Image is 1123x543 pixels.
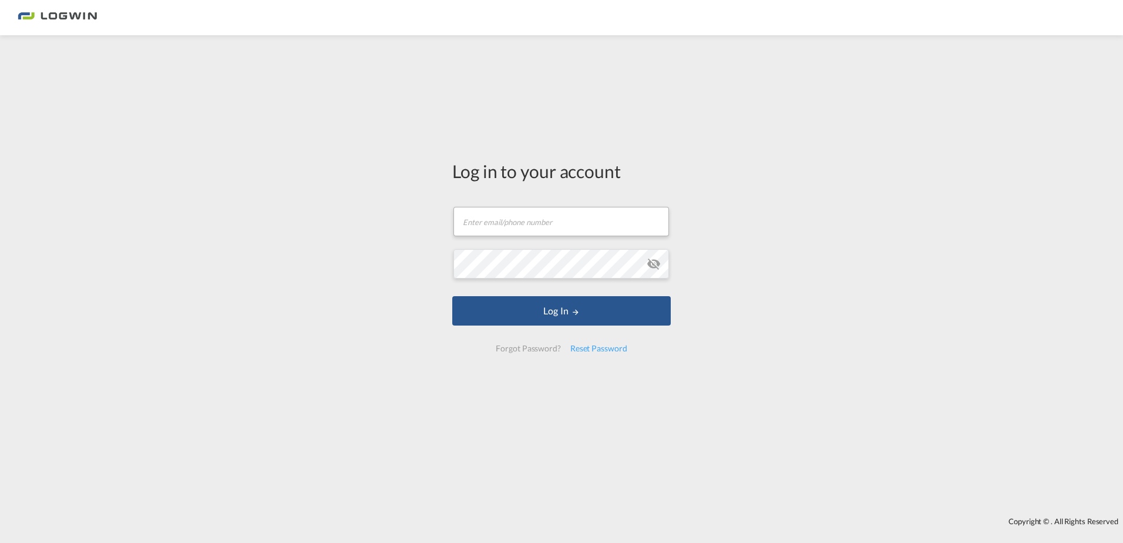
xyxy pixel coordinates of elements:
[18,5,97,31] img: 2761ae10d95411efa20a1f5e0282d2d7.png
[566,338,632,359] div: Reset Password
[452,296,671,326] button: LOGIN
[491,338,565,359] div: Forgot Password?
[453,207,669,236] input: Enter email/phone number
[647,257,661,271] md-icon: icon-eye-off
[452,159,671,183] div: Log in to your account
